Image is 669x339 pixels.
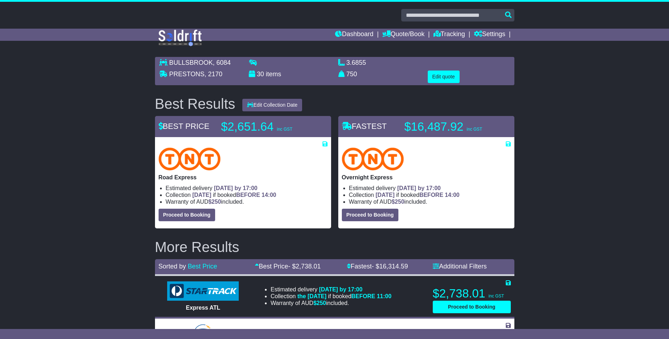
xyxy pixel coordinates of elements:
a: Tracking [433,29,465,41]
span: $ [208,199,221,205]
a: Best Price- $2,738.01 [255,263,321,270]
span: BEFORE [420,192,443,198]
button: Proceed to Booking [159,209,215,221]
span: 14:00 [262,192,276,198]
button: Proceed to Booking [342,209,398,221]
span: 750 [346,71,357,78]
button: Proceed to Booking [433,301,511,313]
li: Collection [271,293,392,300]
span: 250 [316,300,326,306]
span: 11:00 [377,293,392,299]
img: TNT Domestic: Road Express [159,147,221,170]
span: inc GST [467,127,482,132]
span: BEFORE [236,192,260,198]
li: Collection [349,192,511,198]
p: $2,738.01 [433,286,511,301]
img: StarTrack: Express ATL [167,281,239,301]
span: inc GST [489,294,504,299]
span: 2,738.01 [296,263,321,270]
a: Fastest- $16,314.59 [347,263,408,270]
span: items [266,71,281,78]
li: Warranty of AUD included. [166,198,328,205]
span: [DATE] [192,192,211,198]
span: if booked [297,293,392,299]
button: Edit Collection Date [242,99,302,111]
a: Best Price [188,263,217,270]
span: $ [392,199,404,205]
span: - $ [288,263,321,270]
span: BEFORE [352,293,375,299]
button: Edit quote [428,71,460,83]
span: 30 [257,71,264,78]
li: Warranty of AUD included. [271,300,392,306]
img: TNT Domestic: Overnight Express [342,147,404,170]
h2: More Results [155,239,514,255]
li: Estimated delivery [271,329,392,335]
span: , 2170 [204,71,222,78]
span: inc GST [277,127,292,132]
span: - $ [372,263,408,270]
span: , 6084 [213,59,231,66]
span: if booked [192,192,276,198]
a: Additional Filters [433,263,487,270]
span: if booked [375,192,459,198]
span: BEST PRICE [159,122,209,131]
li: Estimated delivery [271,286,392,293]
span: FASTEST [342,122,387,131]
span: 250 [212,199,221,205]
span: [DATE] by 17:00 [214,185,258,191]
span: Express ATL [186,305,220,311]
li: Collection [166,192,328,198]
span: the [DATE] [297,293,326,299]
span: [DATE] by 17:00 [397,185,441,191]
span: BULLSBROOK [169,59,213,66]
span: 250 [395,199,404,205]
span: 14:00 [445,192,460,198]
p: $2,651.64 [221,120,311,134]
a: Dashboard [335,29,373,41]
p: Overnight Express [342,174,511,181]
p: $16,487.92 [404,120,494,134]
span: PRESTONS [169,71,205,78]
span: Sorted by [159,263,186,270]
span: [DATE] [375,192,394,198]
span: 16,314.59 [379,263,408,270]
a: Settings [474,29,505,41]
li: Estimated delivery [166,185,328,192]
span: 3.6855 [346,59,366,66]
li: Estimated delivery [349,185,511,192]
a: Quote/Book [382,29,425,41]
li: Warranty of AUD included. [349,198,511,205]
span: [DATE] by 17:00 [319,286,363,292]
p: Road Express [159,174,328,181]
div: Best Results [151,96,239,112]
span: $ [313,300,326,306]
